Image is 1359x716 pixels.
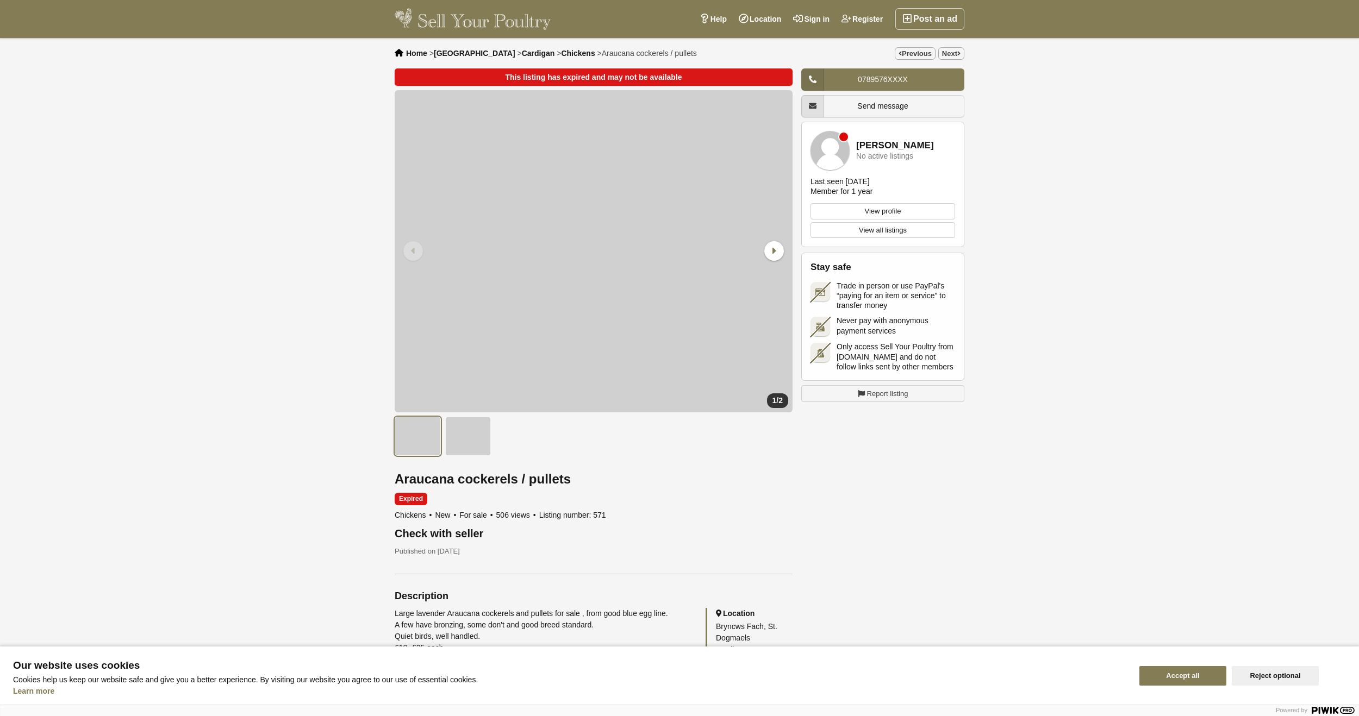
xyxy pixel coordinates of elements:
[811,222,955,238] a: View all listings
[837,316,955,335] span: Never pay with anonymous payment services
[602,49,697,58] span: Araucana cockerels / pullets
[557,49,595,58] li: >
[395,8,551,30] img: Sell Your Poultry
[395,493,427,505] span: Expired
[400,237,428,265] div: Previous slide
[395,417,441,456] img: Araucana cockerels / pullets - 1
[895,47,936,60] a: Previous
[13,675,1126,684] p: Cookies help us keep our website safe and give you a better experience. By visiting our website y...
[517,49,554,58] li: >
[811,262,955,273] h2: Stay safe
[837,281,955,311] span: Trade in person or use PayPal's “paying for an item or service” to transfer money
[837,342,955,372] span: Only access Sell Your Poultry from [DOMAIN_NAME] and do not follow links sent by other members
[857,102,908,110] span: Send message
[836,8,889,30] a: Register
[539,511,606,519] span: Listing number: 571
[395,591,793,601] h2: Description
[1276,707,1307,713] span: Powered by
[778,396,783,405] span: 2
[435,511,457,519] span: New
[801,68,964,91] a: 0789576XXXX
[759,237,787,265] div: Next slide
[395,608,695,654] div: Large lavender Araucana cockerels and pullets for sale , from good blue egg line. A few have bron...
[856,141,934,151] a: [PERSON_NAME]
[733,8,787,30] a: Location
[459,511,494,519] span: For sale
[811,186,872,196] div: Member for 1 year
[561,49,595,58] a: Chickens
[496,511,537,519] span: 506 views
[406,49,427,58] a: Home
[716,608,793,619] h2: Location
[938,47,964,60] a: Next
[787,8,836,30] a: Sign in
[395,511,433,519] span: Chickens
[395,68,793,86] div: This listing has expired and may not be available
[856,152,913,160] div: No active listings
[694,8,733,30] a: Help
[839,133,848,141] div: Member is offline
[801,95,964,117] a: Send message
[801,385,964,403] a: Report listing
[767,393,788,408] div: /
[395,472,793,486] h1: Araucana cockerels / pullets
[522,49,555,58] a: Cardigan
[867,388,908,399] span: Report listing
[13,660,1126,671] span: Our website uses cookies
[395,546,793,557] p: Published on [DATE]
[858,75,908,84] span: 0789576XXXX
[434,49,515,58] a: [GEOGRAPHIC_DATA]
[1232,666,1319,686] button: Reject optional
[429,49,515,58] li: >
[395,90,793,412] li: 1 / 2
[395,527,793,539] div: Check with seller
[1139,666,1226,686] button: Accept all
[811,131,850,170] img: Julie Wilson
[772,396,777,405] span: 1
[13,687,54,695] a: Learn more
[811,177,870,186] div: Last seen [DATE]
[395,90,793,412] img: Araucana cockerels / pullets - 1/2
[445,417,491,456] img: Araucana cockerels / pullets - 2
[716,621,793,712] div: Bryncws Fach, St. Dogmaels Cardigan SA43 3BQ [GEOGRAPHIC_DATA] [GEOGRAPHIC_DATA]
[597,49,697,58] li: >
[811,203,955,219] a: View profile
[895,8,964,30] a: Post an ad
